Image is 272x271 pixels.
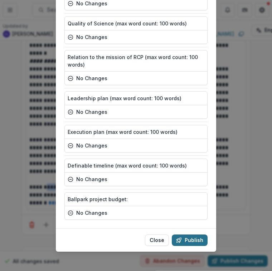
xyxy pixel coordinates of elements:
[68,95,181,102] p: Leadership plan (max word count: 100 words)
[76,108,107,116] p: no changes
[76,33,107,41] p: no changes
[68,162,187,169] p: Definable timeline (max word count: 100 words)
[76,209,107,217] p: no changes
[172,234,208,246] button: Publish
[68,128,178,136] p: Execution plan (max word count: 100 words)
[76,74,107,82] p: no changes
[68,20,187,27] p: Quality of Science (max word count: 100 words)
[76,175,107,183] p: no changes
[145,234,169,246] button: Close
[76,142,107,149] p: no changes
[68,195,128,203] p: Ballpark project budget:
[68,53,204,68] p: Relation to the mission of RCP (max word count: 100 words)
